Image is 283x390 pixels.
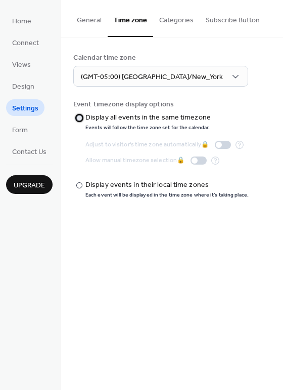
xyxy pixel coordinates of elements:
span: Form [12,125,28,136]
a: Connect [6,34,45,51]
span: Contact Us [12,147,46,158]
a: Design [6,77,40,94]
button: Upgrade [6,175,53,194]
span: Upgrade [14,180,45,191]
span: Home [12,16,31,27]
a: Contact Us [6,143,53,160]
a: Settings [6,99,44,116]
span: Design [12,82,34,92]
span: Settings [12,103,38,114]
div: Display events in their local time zones [85,180,247,190]
a: Home [6,12,37,29]
span: Connect [12,38,39,49]
div: Display all events in the same timezone [85,112,211,123]
div: Calendar time zone [73,53,268,63]
a: Views [6,56,37,72]
div: Events will follow the time zone set for the calendar. [85,124,213,131]
div: Each event will be displayed in the time zone where it's taking place. [85,191,249,199]
a: Form [6,121,34,138]
div: Event timezone display options [73,99,268,110]
span: Views [12,60,31,70]
span: (GMT-05:00) [GEOGRAPHIC_DATA]/New_York [81,70,223,84]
